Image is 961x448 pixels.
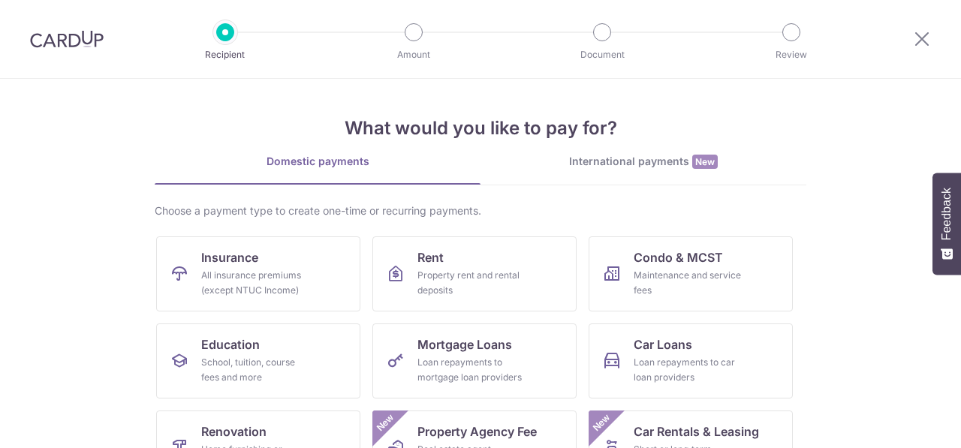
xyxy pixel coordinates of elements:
a: RentProperty rent and rental deposits [372,236,577,311]
a: Condo & MCSTMaintenance and service fees [589,236,793,311]
span: Rent [417,248,444,266]
p: Document [547,47,658,62]
div: Property rent and rental deposits [417,268,526,298]
p: Amount [358,47,469,62]
div: All insurance premiums (except NTUC Income) [201,268,309,298]
span: New [692,155,718,169]
h4: What would you like to pay for? [155,115,806,142]
span: Feedback [940,188,953,240]
p: Recipient [170,47,281,62]
div: International payments [480,154,806,170]
span: Mortgage Loans [417,335,512,353]
div: Maintenance and service fees [634,268,742,298]
button: Feedback - Show survey [932,173,961,275]
a: Mortgage LoansLoan repayments to mortgage loan providers [372,323,577,398]
span: New [373,410,398,435]
p: Review [736,47,847,62]
div: School, tuition, course fees and more [201,355,309,385]
span: Renovation [201,422,267,440]
a: Car LoansLoan repayments to car loan providers [589,323,793,398]
img: CardUp [30,30,104,48]
div: Loan repayments to mortgage loan providers [417,355,526,385]
span: Car Loans [634,335,692,353]
span: New [589,410,614,435]
span: Property Agency Fee [417,422,537,440]
a: EducationSchool, tuition, course fees and more [156,323,360,398]
div: Loan repayments to car loan providers [634,355,742,385]
span: Insurance [201,248,258,266]
div: Choose a payment type to create one-time or recurring payments. [155,203,806,218]
span: Condo & MCST [634,248,723,266]
div: Domestic payments [155,154,480,169]
span: Education [201,335,260,353]
span: Car Rentals & Leasing [634,422,759,440]
a: InsuranceAll insurance premiums (except NTUC Income) [156,236,360,311]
